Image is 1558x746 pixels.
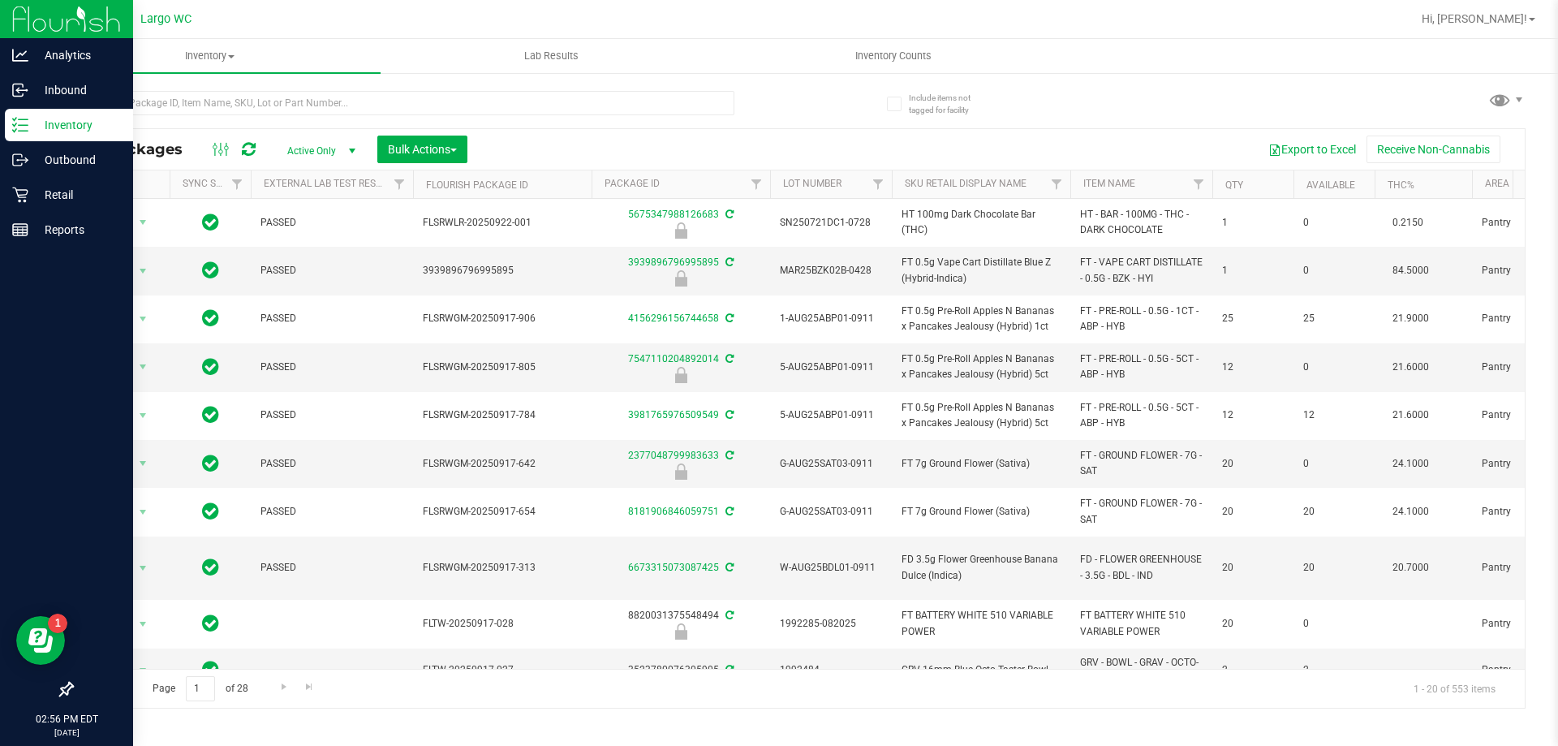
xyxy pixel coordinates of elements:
[723,257,734,268] span: Sync from Compliance System
[902,552,1061,583] span: FD 3.5g Flower Greenhouse Banana Dulce (Indica)
[1080,351,1203,382] span: FT - PRE-ROLL - 0.5G - 5CT - ABP - HYB
[589,222,773,239] div: Quarantine
[780,560,882,576] span: W-AUG25BDL01-0911
[377,136,467,163] button: Bulk Actions
[1080,400,1203,431] span: FT - PRE-ROLL - 0.5G - 5CT - ABP - HYB
[28,80,126,100] p: Inbound
[1080,304,1203,334] span: FT - PRE-ROLL - 0.5G - 1CT - ABP - HYB
[1044,170,1070,198] a: Filter
[902,608,1061,639] span: FT BATTERY WHITE 510 VARIABLE POWER
[202,500,219,523] span: In Sync
[723,562,734,573] span: Sync from Compliance System
[1303,263,1365,278] span: 0
[183,178,245,189] a: Sync Status
[628,562,719,573] a: 6673315073087425
[605,178,660,189] a: Package ID
[1485,178,1509,189] a: Area
[902,207,1061,238] span: HT 100mg Dark Chocolate Bar (THC)
[722,39,1064,73] a: Inventory Counts
[1303,456,1365,472] span: 0
[780,504,882,520] span: G-AUG25SAT03-0911
[71,91,734,115] input: Search Package ID, Item Name, SKU, Lot or Part Number...
[12,47,28,63] inline-svg: Analytics
[202,658,219,681] span: In Sync
[386,170,413,198] a: Filter
[589,464,773,480] div: Newly Received
[1384,307,1437,330] span: 21.9000
[133,452,153,475] span: select
[1384,556,1437,580] span: 20.7000
[426,179,528,191] a: Flourish Package ID
[423,560,582,576] span: FLSRWGM-20250917-313
[260,407,403,423] span: PASSED
[1222,560,1284,576] span: 20
[909,92,990,116] span: Include items not tagged for facility
[84,140,199,158] span: All Packages
[1258,136,1366,163] button: Export to Excel
[423,504,582,520] span: FLSRWGM-20250917-654
[133,557,153,580] span: select
[140,12,192,26] span: Largo WC
[133,613,153,636] span: select
[628,506,719,517] a: 8181906846059751
[423,616,582,632] span: FLTW-20250917-028
[388,143,457,156] span: Bulk Actions
[202,356,219,378] span: In Sync
[1388,179,1414,191] a: THC%
[1222,215,1284,231] span: 1
[1080,496,1203,527] span: FT - GROUND FLOWER - 7G - SAT
[723,353,734,364] span: Sync from Compliance System
[272,676,295,698] a: Go to the next page
[865,170,892,198] a: Filter
[628,450,719,461] a: 2377048799983633
[502,49,600,63] span: Lab Results
[1222,616,1284,632] span: 20
[48,614,67,633] iframe: Resource center unread badge
[423,311,582,326] span: FLSRWGM-20250917-906
[1222,360,1284,375] span: 12
[628,257,719,268] a: 3939896796995895
[139,676,261,701] span: Page of 28
[780,215,882,231] span: SN250721DC1-0728
[423,662,582,678] span: FLTW-20250917-027
[133,211,153,234] span: select
[423,407,582,423] span: FLSRWGM-20250917-784
[133,356,153,378] span: select
[12,152,28,168] inline-svg: Outbound
[589,270,773,287] div: Locked due to Testing Failure
[1080,655,1203,686] span: GRV - BOWL - GRAV - OCTO-TASTER - 16MM - BLUE
[260,360,403,375] span: PASSED
[1366,136,1500,163] button: Receive Non-Cannabis
[783,178,841,189] a: Lot Number
[133,501,153,524] span: select
[723,664,734,675] span: Sync from Compliance System
[1384,500,1437,524] span: 24.1000
[12,117,28,133] inline-svg: Inventory
[902,351,1061,382] span: FT 0.5g Pre-Roll Apples N Bananas x Pancakes Jealousy (Hybrid) 5ct
[1422,12,1527,25] span: Hi, [PERSON_NAME]!
[28,45,126,65] p: Analytics
[260,560,403,576] span: PASSED
[28,220,126,239] p: Reports
[723,409,734,420] span: Sync from Compliance System
[423,456,582,472] span: FLSRWGM-20250917-642
[1303,560,1365,576] span: 20
[381,39,722,73] a: Lab Results
[1303,662,1365,678] span: 2
[16,616,65,665] iframe: Resource center
[833,49,953,63] span: Inventory Counts
[1401,676,1509,701] span: 1 - 20 of 553 items
[589,608,773,640] div: 8820031375548494
[1225,179,1243,191] a: Qty
[1186,170,1212,198] a: Filter
[28,185,126,205] p: Retail
[902,255,1061,286] span: FT 0.5g Vape Cart Distillate Blue Z (Hybrid-Indica)
[28,150,126,170] p: Outbound
[1306,179,1355,191] a: Available
[1080,448,1203,479] span: FT - GROUND FLOWER - 7G - SAT
[28,115,126,135] p: Inventory
[133,404,153,427] span: select
[628,353,719,364] a: 7547110204892014
[1222,311,1284,326] span: 25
